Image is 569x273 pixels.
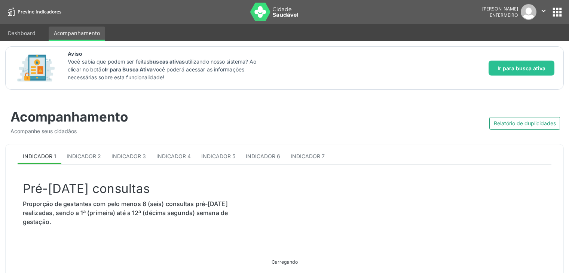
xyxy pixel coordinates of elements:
a: Previne Indicadores [5,6,61,18]
span: Pré-[DATE] consultas [23,181,150,196]
i:  [539,7,548,15]
span: Aviso [68,50,266,58]
span: Previne Indicadores [18,9,61,15]
a: Acompanhamento [49,27,105,41]
div: [PERSON_NAME] [482,6,518,12]
p: Você sabia que podem ser feitas utilizando nosso sistema? Ao clicar no botão você poderá acessar ... [68,58,266,81]
strong: Ir para Busca Ativa [105,66,153,73]
span: Indicador 2 [67,153,101,159]
span: Indicador 4 [156,153,191,159]
div: Acompanhamento [10,109,279,125]
span: Ir para busca ativa [498,64,545,72]
span: Proporção de gestantes com pelo menos 6 (seis) consultas pré-[DATE] realizadas, sendo a 1ª (prime... [23,200,228,226]
img: Imagem de CalloutCard [15,51,57,85]
div: Carregando [272,259,298,265]
span: Enfermeiro [490,12,518,18]
a: Dashboard [3,27,41,40]
button: Relatório de duplicidades [489,117,560,130]
div: Acompanhe seus cidadãos [10,127,279,135]
span: Indicador 5 [201,153,235,159]
img: img [521,4,536,20]
span: Indicador 6 [246,153,280,159]
span: Indicador 3 [111,153,146,159]
button:  [536,4,551,20]
strong: buscas ativas [149,58,185,65]
span: Indicador 7 [291,153,325,159]
button: Ir para busca ativa [489,61,554,76]
span: Relatório de duplicidades [494,119,556,127]
button: apps [551,6,564,19]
